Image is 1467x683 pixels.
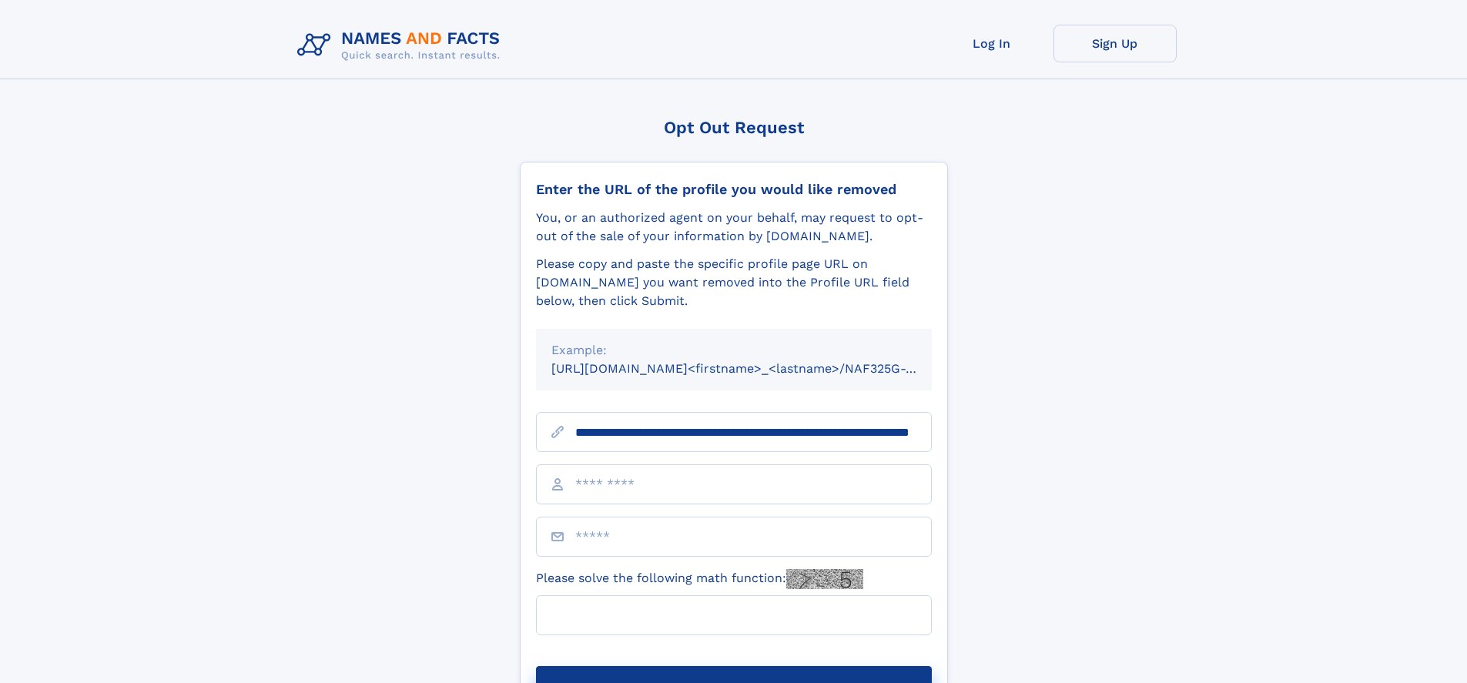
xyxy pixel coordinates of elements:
a: Log In [930,25,1053,62]
a: Sign Up [1053,25,1177,62]
small: [URL][DOMAIN_NAME]<firstname>_<lastname>/NAF325G-xxxxxxxx [551,361,961,376]
div: Enter the URL of the profile you would like removed [536,181,932,198]
img: Logo Names and Facts [291,25,513,66]
div: Opt Out Request [520,118,948,137]
div: Please copy and paste the specific profile page URL on [DOMAIN_NAME] you want removed into the Pr... [536,255,932,310]
div: Example: [551,341,916,360]
label: Please solve the following math function: [536,569,863,589]
div: You, or an authorized agent on your behalf, may request to opt-out of the sale of your informatio... [536,209,932,246]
